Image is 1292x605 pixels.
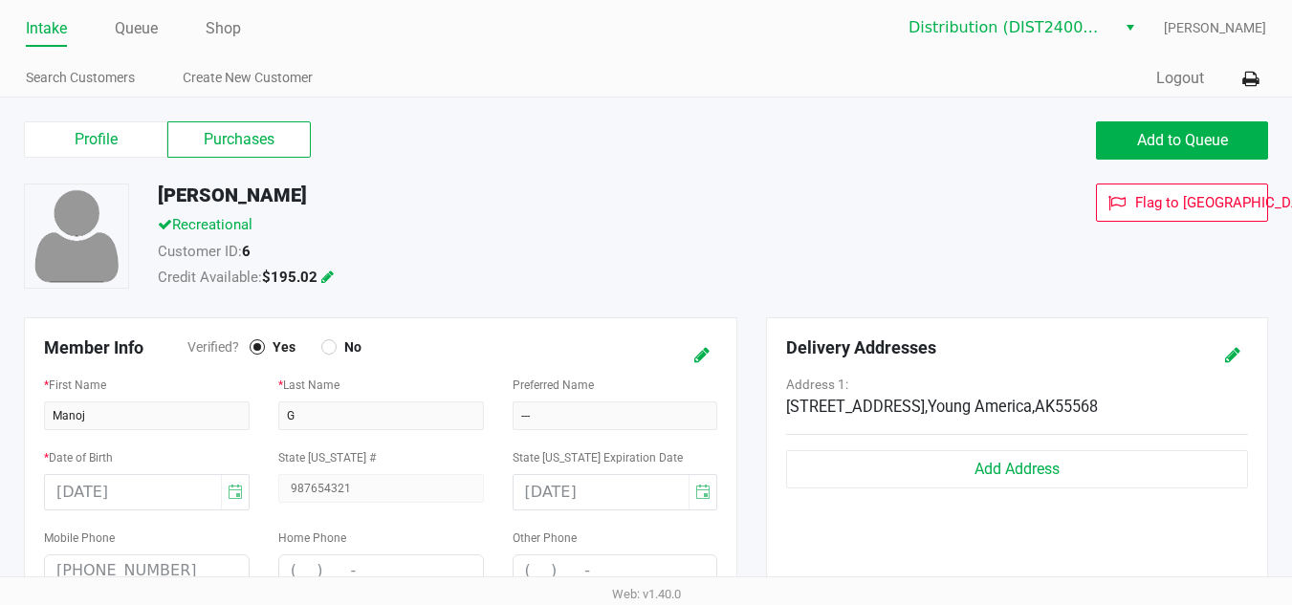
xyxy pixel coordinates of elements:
[928,398,1032,416] span: Young America
[26,66,135,90] a: Search Customers
[1032,398,1035,416] span: ,
[262,269,318,286] strong: $195.02
[167,121,311,158] label: Purchases
[44,449,113,466] label: Date of Birth
[44,377,106,394] label: First Name
[158,184,307,206] h5: [PERSON_NAME]
[143,214,903,241] div: Recreational
[242,243,251,260] strong: 6
[1032,398,1055,416] span: AK
[786,377,848,392] span: Address 1:
[278,529,346,547] label: Home Phone
[925,398,928,416] span: ,
[143,267,903,293] div: Credit Available:
[26,15,67,42] a: Intake
[1096,121,1268,160] button: Add to Queue
[115,15,158,42] a: Queue
[183,66,313,90] a: Create New Customer
[1164,18,1266,38] span: [PERSON_NAME]
[513,529,577,547] label: Other Phone
[44,529,115,547] label: Mobile Phone
[337,338,361,356] span: No
[1055,398,1098,416] span: 55568
[1137,131,1228,149] span: Add to Queue
[265,338,296,356] span: Yes
[143,241,903,268] div: Customer ID:
[786,450,1248,488] button: Add Address
[278,449,376,466] label: State [US_STATE] #
[612,587,681,601] span: Web: v1.40.0
[786,337,1166,358] h5: Delivery Addresses
[909,16,1105,39] span: Distribution (DIST2400016)
[44,337,187,358] h5: Member Info
[513,377,594,394] label: Preferred Name
[974,460,1060,478] span: Add Address
[187,337,250,357] span: Verified?
[786,398,925,416] span: [STREET_ADDRESS]
[278,377,339,394] label: Last Name
[1116,11,1144,45] button: Select
[1156,67,1204,90] button: Logout
[206,15,241,42] a: Shop
[1096,184,1268,222] button: Flag to [GEOGRAPHIC_DATA]
[24,121,167,158] label: Profile
[513,449,683,466] label: State [US_STATE] Expiration Date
